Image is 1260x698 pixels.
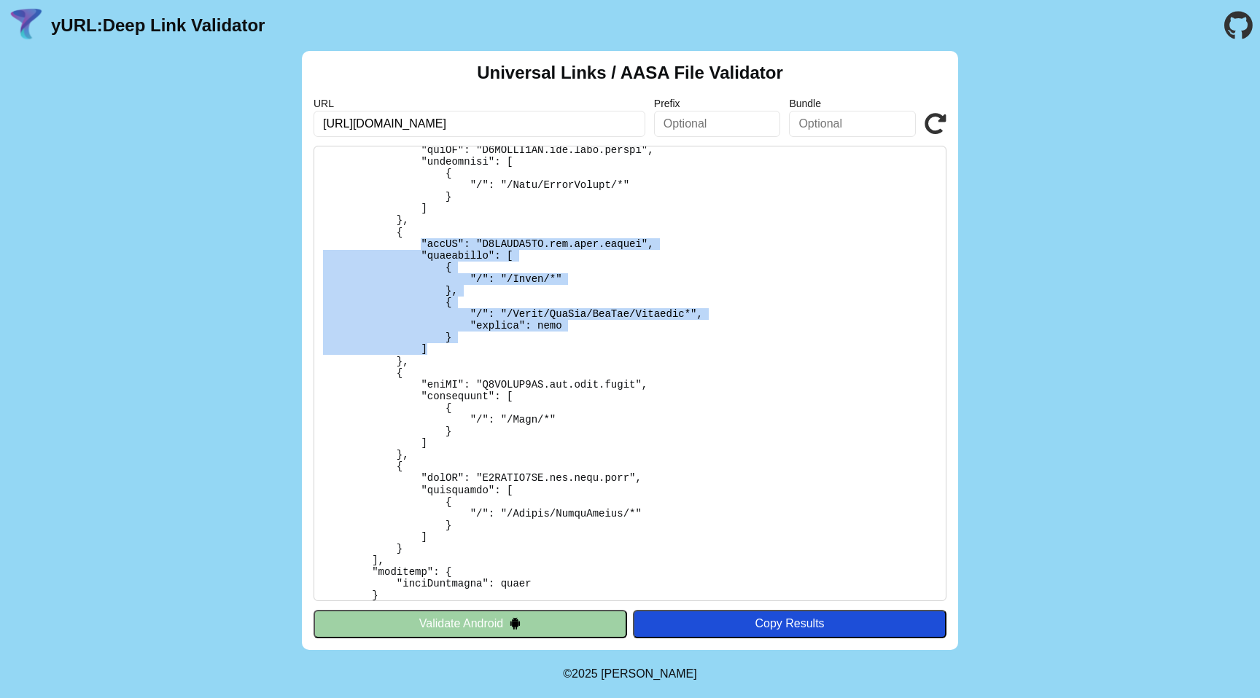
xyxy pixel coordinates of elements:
pre: Lorem ipsu do: sitam://cons.adip.el/.sedd-eiusm/tempo-inc-utla-etdoloremag Al Enimadmi: Veni Quis... [314,146,946,601]
footer: © [563,650,696,698]
label: Prefix [654,98,781,109]
a: yURL:Deep Link Validator [51,15,265,36]
h2: Universal Links / AASA File Validator [477,63,783,83]
div: Copy Results [640,617,939,630]
label: Bundle [789,98,916,109]
input: Optional [789,111,916,137]
input: Optional [654,111,781,137]
input: Required [314,111,645,137]
a: Michael Ibragimchayev's Personal Site [601,667,697,680]
span: 2025 [572,667,598,680]
label: URL [314,98,645,109]
button: Validate Android [314,610,627,638]
button: Copy Results [633,610,946,638]
img: yURL Logo [7,7,45,44]
img: droidIcon.svg [509,617,521,630]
